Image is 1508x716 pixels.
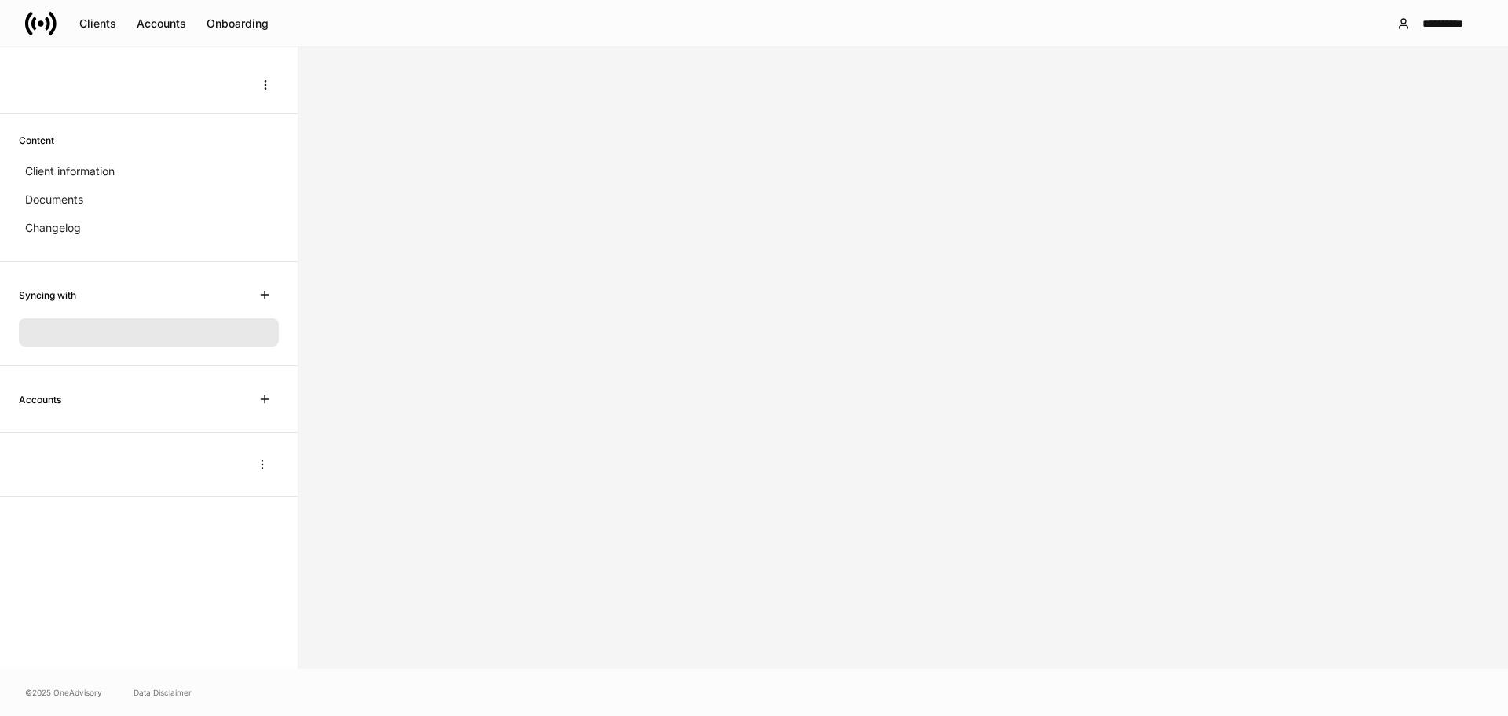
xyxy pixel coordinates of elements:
p: Changelog [25,220,81,236]
h6: Content [19,133,54,148]
div: Accounts [137,18,186,29]
span: © 2025 OneAdvisory [25,686,102,699]
div: Onboarding [207,18,269,29]
button: Clients [69,11,126,36]
p: Documents [25,192,83,207]
a: Changelog [19,214,279,242]
div: Clients [79,18,116,29]
a: Data Disclaimer [134,686,192,699]
button: Accounts [126,11,196,36]
h6: Accounts [19,392,61,407]
p: Client information [25,163,115,179]
h6: Syncing with [19,288,76,303]
a: Client information [19,157,279,185]
a: Documents [19,185,279,214]
button: Onboarding [196,11,279,36]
